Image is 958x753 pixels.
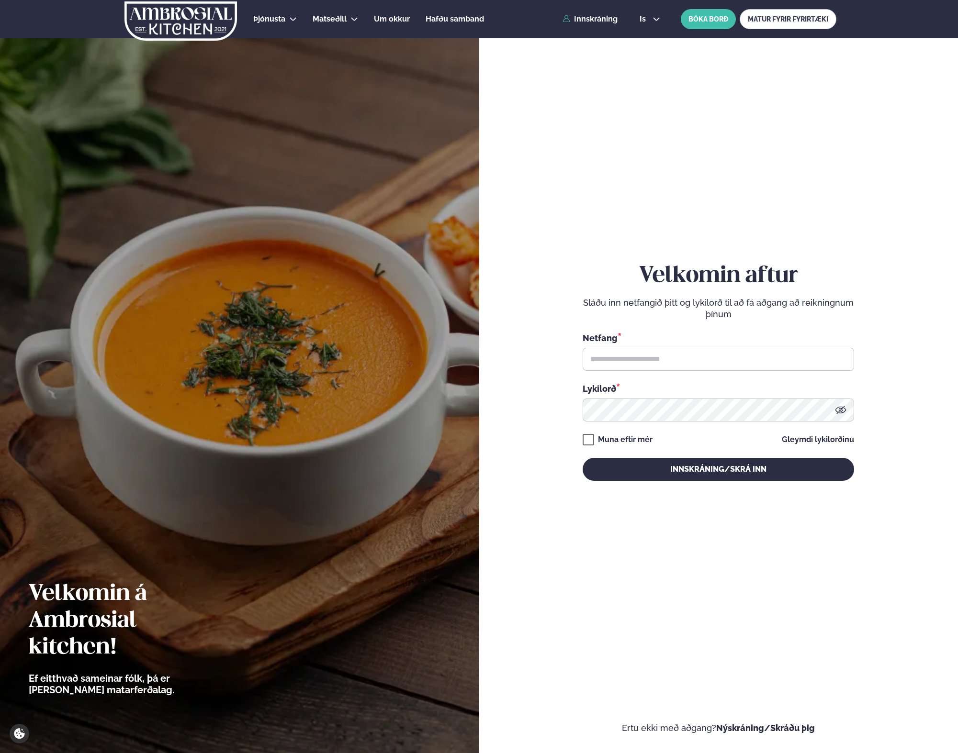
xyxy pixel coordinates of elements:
[583,332,854,344] div: Netfang
[374,14,410,23] span: Um okkur
[640,15,649,23] span: is
[782,436,854,443] a: Gleymdi lykilorðinu
[253,13,285,25] a: Þjónusta
[508,722,930,734] p: Ertu ekki með aðgang?
[253,14,285,23] span: Þjónusta
[10,724,29,743] a: Cookie settings
[563,15,618,23] a: Innskráning
[29,673,227,696] p: Ef eitthvað sameinar fólk, þá er [PERSON_NAME] matarferðalag.
[124,1,238,41] img: logo
[426,14,484,23] span: Hafðu samband
[583,458,854,481] button: Innskráning/Skrá inn
[716,723,815,733] a: Nýskráning/Skráðu þig
[313,14,347,23] span: Matseðill
[632,15,668,23] button: is
[583,263,854,289] h2: Velkomin aftur
[583,382,854,395] div: Lykilorð
[426,13,484,25] a: Hafðu samband
[374,13,410,25] a: Um okkur
[313,13,347,25] a: Matseðill
[740,9,836,29] a: MATUR FYRIR FYRIRTÆKI
[29,581,227,661] h2: Velkomin á Ambrosial kitchen!
[583,297,854,320] p: Sláðu inn netfangið þitt og lykilorð til að fá aðgang að reikningnum þínum
[681,9,736,29] button: BÓKA BORÐ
